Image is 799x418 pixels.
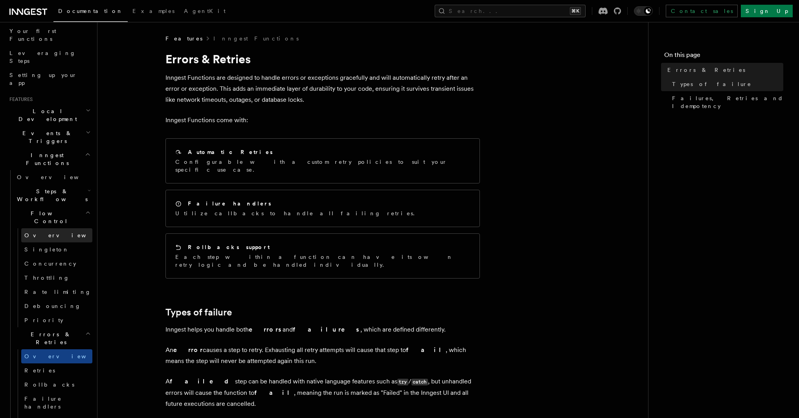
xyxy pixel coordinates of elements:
[132,8,174,14] span: Examples
[188,148,273,156] h2: Automatic Retries
[213,35,299,42] a: Inngest Functions
[21,378,92,392] a: Rollbacks
[669,91,783,113] a: Failures, Retries and Idempotency
[14,327,92,349] button: Errors & Retries
[249,326,283,333] strong: errors
[24,367,55,374] span: Retries
[128,2,179,21] a: Examples
[6,104,92,126] button: Local Development
[14,209,85,225] span: Flow Control
[634,6,653,16] button: Toggle dark mode
[672,94,783,110] span: Failures, Retries and Idempotency
[184,8,226,14] span: AgentKit
[58,8,123,14] span: Documentation
[165,115,480,126] p: Inngest Functions come with:
[14,187,88,203] span: Steps & Workflows
[21,285,92,299] a: Rate limiting
[24,289,91,295] span: Rate limiting
[6,107,86,123] span: Local Development
[24,246,69,253] span: Singleton
[9,72,77,86] span: Setting up your app
[6,151,85,167] span: Inngest Functions
[165,190,480,227] a: Failure handlersUtilize callbacks to handle all failing retries.
[14,228,92,327] div: Flow Control
[21,271,92,285] a: Throttling
[6,24,92,46] a: Your first Functions
[9,28,56,42] span: Your first Functions
[666,5,738,17] a: Contact sales
[14,330,85,346] span: Errors & Retries
[570,7,581,15] kbd: ⌘K
[24,353,105,359] span: Overview
[411,379,428,385] code: catch
[397,379,408,385] code: try
[21,313,92,327] a: Priority
[175,209,419,217] p: Utilize callbacks to handle all failing retries.
[165,345,480,367] p: An causes a step to retry. Exhausting all retry attempts will cause that step to , which means th...
[24,232,105,238] span: Overview
[14,184,92,206] button: Steps & Workflows
[170,378,235,385] strong: failed
[664,50,783,63] h4: On this page
[21,363,92,378] a: Retries
[24,275,70,281] span: Throttling
[6,129,86,145] span: Events & Triggers
[14,206,92,228] button: Flow Control
[669,77,783,91] a: Types of failure
[21,242,92,257] a: Singleton
[165,233,480,279] a: Rollbacks supportEach step within a function can have its own retry logic and be handled individu...
[6,126,92,148] button: Events & Triggers
[188,243,270,251] h2: Rollbacks support
[9,50,76,64] span: Leveraging Steps
[175,158,470,174] p: Configurable with a custom retry policies to suit your specific use case.
[24,260,76,267] span: Concurrency
[24,396,62,410] span: Failure handlers
[21,392,92,414] a: Failure handlers
[6,68,92,90] a: Setting up your app
[667,66,745,74] span: Errors & Retries
[24,303,81,309] span: Debouncing
[165,52,480,66] h1: Errors & Retries
[435,5,586,17] button: Search...⌘K
[165,35,202,42] span: Features
[741,5,793,17] a: Sign Up
[293,326,360,333] strong: failures
[165,376,480,409] p: A step can be handled with native language features such as / , but unhandled errors will cause t...
[179,2,230,21] a: AgentKit
[17,174,98,180] span: Overview
[53,2,128,22] a: Documentation
[6,46,92,68] a: Leveraging Steps
[21,299,92,313] a: Debouncing
[173,346,203,354] strong: error
[406,346,446,354] strong: fail
[175,253,470,269] p: Each step within a function can have its own retry logic and be handled individually.
[165,307,232,318] a: Types of failure
[24,381,74,388] span: Rollbacks
[14,170,92,184] a: Overview
[165,138,480,183] a: Automatic RetriesConfigurable with a custom retry policies to suit your specific use case.
[6,148,92,170] button: Inngest Functions
[254,389,294,396] strong: fail
[664,63,783,77] a: Errors & Retries
[188,200,271,207] h2: Failure handlers
[165,324,480,335] p: Inngest helps you handle both and , which are defined differently.
[21,228,92,242] a: Overview
[21,257,92,271] a: Concurrency
[165,72,480,105] p: Inngest Functions are designed to handle errors or exceptions gracefully and will automatically r...
[21,349,92,363] a: Overview
[24,317,63,323] span: Priority
[672,80,751,88] span: Types of failure
[6,96,33,103] span: Features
